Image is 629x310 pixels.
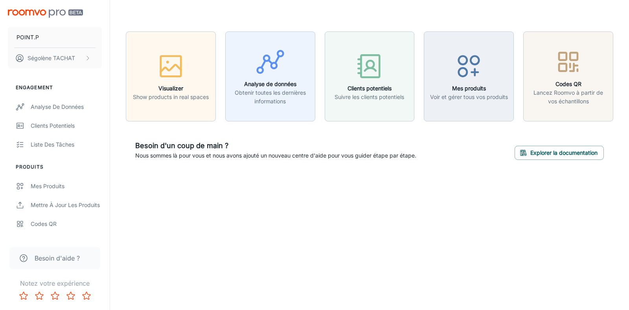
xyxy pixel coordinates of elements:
button: Explorer la documentation [515,146,604,160]
h6: Besoin d'un coup de main ? [135,140,416,151]
img: Roomvo PRO Beta [8,9,83,18]
div: Liste des tâches [31,140,102,149]
p: Ségolène TACHAT [28,54,75,62]
h6: Clients potentiels [335,84,404,93]
h6: Codes QR [528,80,608,88]
p: Nous sommes là pour vous et nous avons ajouté un nouveau centre d'aide pour vous guider étape par... [135,151,416,160]
a: Codes QRLancez Roomvo à partir de vos échantillons [523,72,613,80]
p: Obtenir toutes les dernières informations [230,88,310,106]
button: Codes QRLancez Roomvo à partir de vos échantillons [523,31,613,121]
p: POINT.P [17,33,39,42]
button: VisualizerShow products in real spaces [126,31,216,121]
p: Suivre les clients potentiels [335,93,404,101]
div: Mes produits [31,182,102,191]
p: Show products in real spaces [133,93,209,101]
button: Ségolène TACHAT [8,48,102,68]
p: Lancez Roomvo à partir de vos échantillons [528,88,608,106]
p: Voir et gérer tous vos produits [430,93,508,101]
div: Clients potentiels [31,121,102,130]
a: Mes produitsVoir et gérer tous vos produits [424,72,514,80]
button: Analyse de donnéesObtenir toutes les dernières informations [225,31,315,121]
h6: Analyse de données [230,80,310,88]
h6: Visualizer [133,84,209,93]
div: Analyse de données [31,103,102,111]
a: Clients potentielsSuivre les clients potentiels [325,72,415,80]
a: Analyse de donnéesObtenir toutes les dernières informations [225,72,315,80]
button: Mes produitsVoir et gérer tous vos produits [424,31,514,121]
a: Explorer la documentation [515,148,604,156]
button: POINT.P [8,27,102,48]
h6: Mes produits [430,84,508,93]
button: Clients potentielsSuivre les clients potentiels [325,31,415,121]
